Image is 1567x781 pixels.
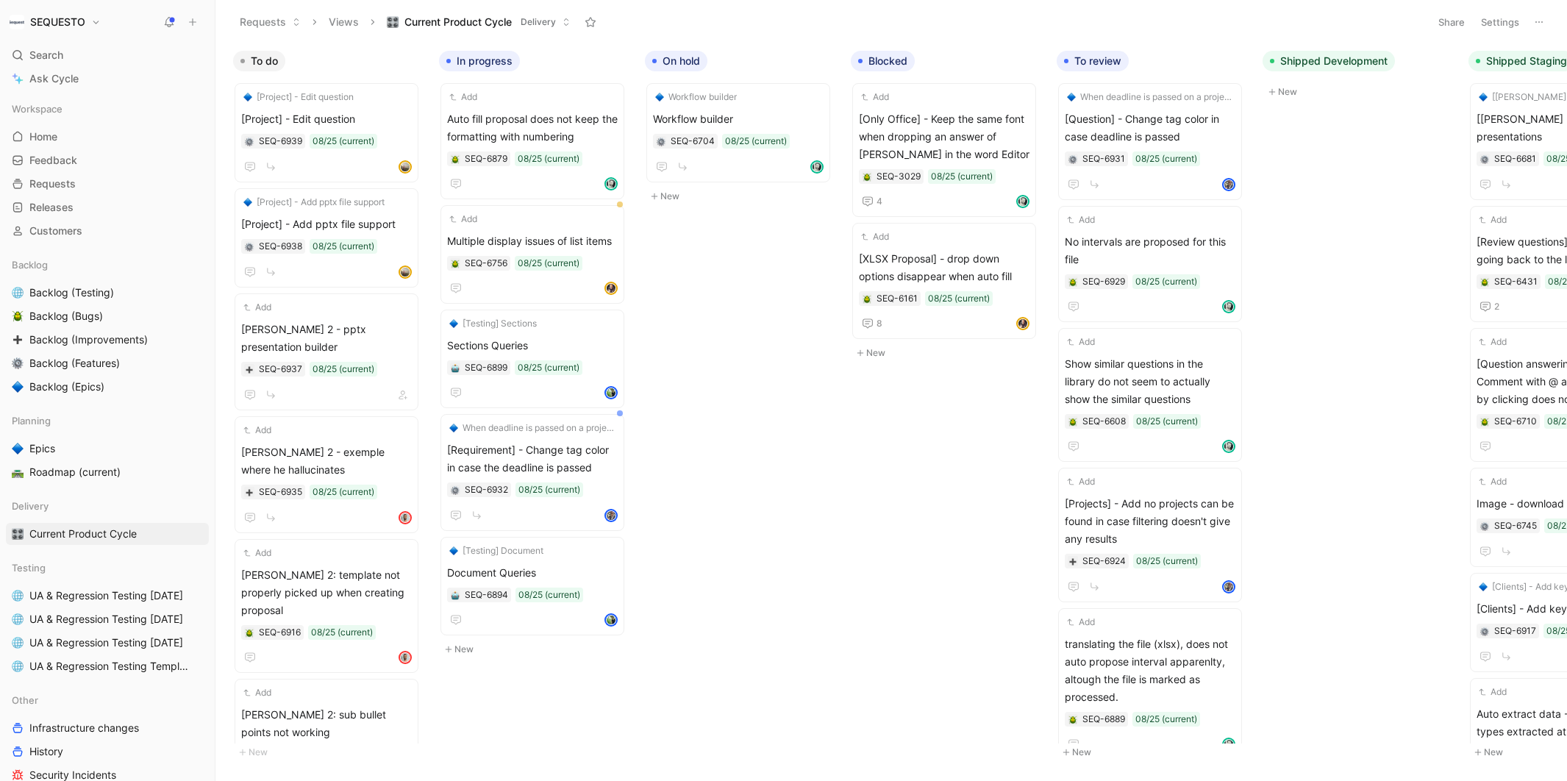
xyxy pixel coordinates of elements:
[1263,51,1395,71] button: Shipped Development
[668,90,737,104] span: Workflow builder
[1058,608,1242,760] a: Addtranslating the file (xlsx), does not auto propose interval apparenlty, altough the file is ma...
[1065,355,1235,408] span: Show similar questions in the library do not seem to actually show the similar questions
[29,332,148,347] span: Backlog (Improvements)
[380,11,577,33] button: 🎛️Current Product CycleDelivery
[259,485,302,499] div: SEQ-6935
[1479,154,1490,164] div: ⚙️
[447,421,618,435] button: 🔷When deadline is passed on a project, question, ... change the deadline tag color
[447,441,618,477] span: [Requirement] - Change tag color in case the deadline is passed
[859,90,891,104] button: Add
[1068,557,1077,566] img: ➕
[440,414,624,531] a: 🔷When deadline is passed on a project, question, ... change the deadline tag color[Requirement] -...
[1068,416,1078,427] button: 🪲
[851,344,1045,362] button: New
[6,282,209,304] a: 🌐Backlog (Testing)
[1065,90,1235,104] button: 🔷When deadline is passed on a project, question, ... change the deadline tag color
[241,546,274,560] button: Add
[450,590,460,600] div: 🤖
[1224,582,1234,592] img: avatar
[671,134,715,149] div: SEQ-6704
[313,485,374,499] div: 08/25 (current)
[463,543,543,558] span: [Testing] Document
[9,331,26,349] button: ➕
[1224,302,1234,312] img: avatar
[29,588,183,603] span: UA & Regression Testing [DATE]
[6,608,209,630] a: 🌐UA & Regression Testing [DATE]
[1494,414,1537,429] div: SEQ-6710
[6,68,209,90] a: Ask Cycle
[439,51,520,71] button: In progress
[29,224,82,238] span: Customers
[447,212,479,227] button: Add
[1082,554,1126,568] div: SEQ-6924
[457,54,513,68] span: In progress
[646,83,830,182] a: 🔷Workflow builderWorkflow builder08/25 (current)avatar
[1057,51,1129,71] button: To review
[450,258,460,268] button: 🪲
[451,591,460,600] img: 🤖
[1058,206,1242,322] a: AddNo intervals are proposed for this file08/25 (current)avatar
[29,379,104,394] span: Backlog (Epics)
[877,291,918,306] div: SEQ-6161
[465,588,508,602] div: SEQ-6894
[449,546,458,555] img: 🔷
[451,486,460,495] img: ⚙️
[1477,474,1509,489] button: Add
[259,239,302,254] div: SEQ-6938
[6,461,209,483] a: 🛣️Roadmap (current)
[1018,196,1028,207] img: avatar
[10,15,24,29] img: SEQUESTO
[1494,624,1536,638] div: SEQ-6917
[859,229,891,244] button: Add
[322,11,365,33] button: Views
[244,487,254,497] button: ➕
[235,83,418,182] a: 🔷[Project] - Edit question[Project] - Edit question08/25 (current)avatar
[400,267,410,277] img: avatar
[606,510,616,521] img: avatar
[868,54,907,68] span: Blocked
[653,110,824,128] span: Workflow builder
[606,615,616,625] img: avatar
[812,162,822,172] img: avatar
[12,381,24,393] img: 🔷
[6,352,209,374] a: ⚙️Backlog (Features)
[235,539,418,673] a: Add[PERSON_NAME] 2: template not properly picked up when creating proposal08/25 (current)avatar
[1494,151,1536,166] div: SEQ-6681
[465,256,507,271] div: SEQ-6756
[447,90,479,104] button: Add
[29,309,103,324] span: Backlog (Bugs)
[29,465,121,479] span: Roadmap (current)
[1058,83,1242,200] a: 🔷When deadline is passed on a project, question, ... change the deadline tag color[Question] - Ch...
[1224,441,1234,452] img: avatar
[862,171,872,182] button: 🪲
[653,90,739,104] button: 🔷Workflow builder
[657,138,665,146] img: ⚙️
[241,215,412,233] span: [Project] - Add pptx file support
[1479,416,1490,427] div: 🪲
[463,421,615,435] span: When deadline is passed on a project, question, ... change the deadline tag color
[1494,302,1499,311] span: 2
[859,193,885,210] button: 4
[9,525,26,543] button: 🎛️
[1477,298,1502,315] button: 2
[863,173,871,182] img: 🪲
[851,51,915,71] button: Blocked
[463,316,537,331] span: [Testing] Sections
[6,329,209,351] a: ➕Backlog (Improvements)
[852,223,1036,339] a: Add[XLSX Proposal] - drop down options disappear when auto fill08/25 (current)8avatar
[449,424,458,432] img: 🔷
[518,256,579,271] div: 08/25 (current)
[1224,179,1234,190] img: avatar
[1479,521,1490,531] div: ⚙️
[29,153,77,168] span: Feedback
[251,54,278,68] span: To do
[6,220,209,242] a: Customers
[1474,12,1526,32] button: Settings
[877,169,921,184] div: SEQ-3029
[6,44,209,66] div: Search
[1136,414,1198,429] div: 08/25 (current)
[465,482,508,497] div: SEQ-6932
[243,198,252,207] img: 🔷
